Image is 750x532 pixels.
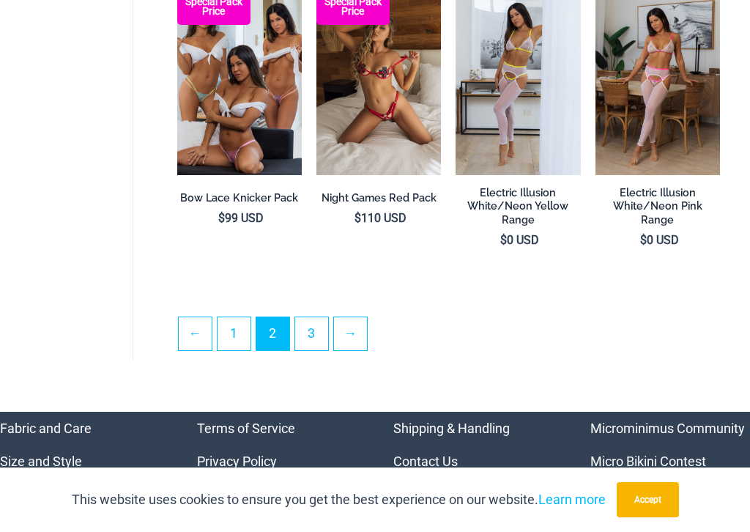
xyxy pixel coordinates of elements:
a: → [334,317,367,350]
p: This website uses cookies to ensure you get the best experience on our website. [72,489,606,511]
span: Page 2 [256,317,289,350]
nav: Product Pagination [177,317,720,359]
h2: Electric Illusion White/Neon Yellow Range [456,186,580,227]
a: Electric Illusion White/Neon Pink Range [595,186,720,232]
a: Learn more [538,492,606,507]
bdi: 99 USD [218,211,264,225]
a: Microminimus Community [590,421,745,436]
a: Micro Bikini Contest [590,454,706,469]
a: Shipping & Handling [393,421,510,436]
a: Page 1 [218,317,250,350]
span: $ [640,233,647,247]
span: $ [354,211,361,225]
nav: Menu [393,412,554,511]
h2: Night Games Red Pack [316,191,441,205]
bdi: 0 USD [500,233,539,247]
a: Privacy Policy [197,454,277,469]
a: Page 3 [295,317,328,350]
a: Night Games Red Pack [316,191,441,210]
span: $ [500,233,507,247]
bdi: 0 USD [640,233,679,247]
aside: Footer Widget 2 [197,412,357,511]
a: Bow Lace Knicker Pack [177,191,302,210]
aside: Footer Widget 3 [393,412,554,511]
a: Electric Illusion White/Neon Yellow Range [456,186,580,232]
nav: Menu [197,412,357,511]
span: $ [218,211,225,225]
h2: Bow Lace Knicker Pack [177,191,302,205]
a: Terms of Service [197,421,295,436]
bdi: 110 USD [354,211,406,225]
a: ← [179,317,212,350]
button: Accept [617,482,679,517]
h2: Electric Illusion White/Neon Pink Range [595,186,720,227]
a: Contact Us [393,454,458,469]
